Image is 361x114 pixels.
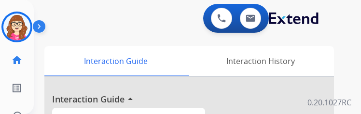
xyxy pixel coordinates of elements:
mat-icon: list_alt [11,82,23,94]
div: Interaction History [187,46,334,76]
img: avatar [3,13,30,40]
div: Interaction Guide [44,46,187,76]
mat-icon: home [11,54,23,66]
p: 0.20.1027RC [307,97,351,108]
